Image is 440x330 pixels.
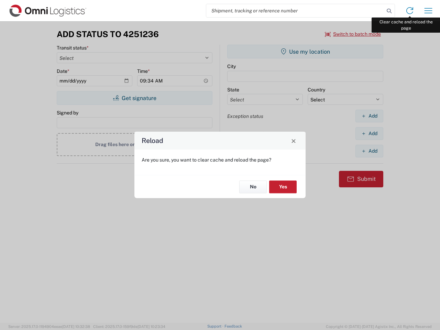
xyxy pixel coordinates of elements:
p: Are you sure, you want to clear cache and reload the page? [142,157,298,163]
input: Shipment, tracking or reference number [206,4,384,17]
button: No [239,180,267,193]
button: Close [289,136,298,145]
h4: Reload [142,136,163,146]
button: Yes [269,180,297,193]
